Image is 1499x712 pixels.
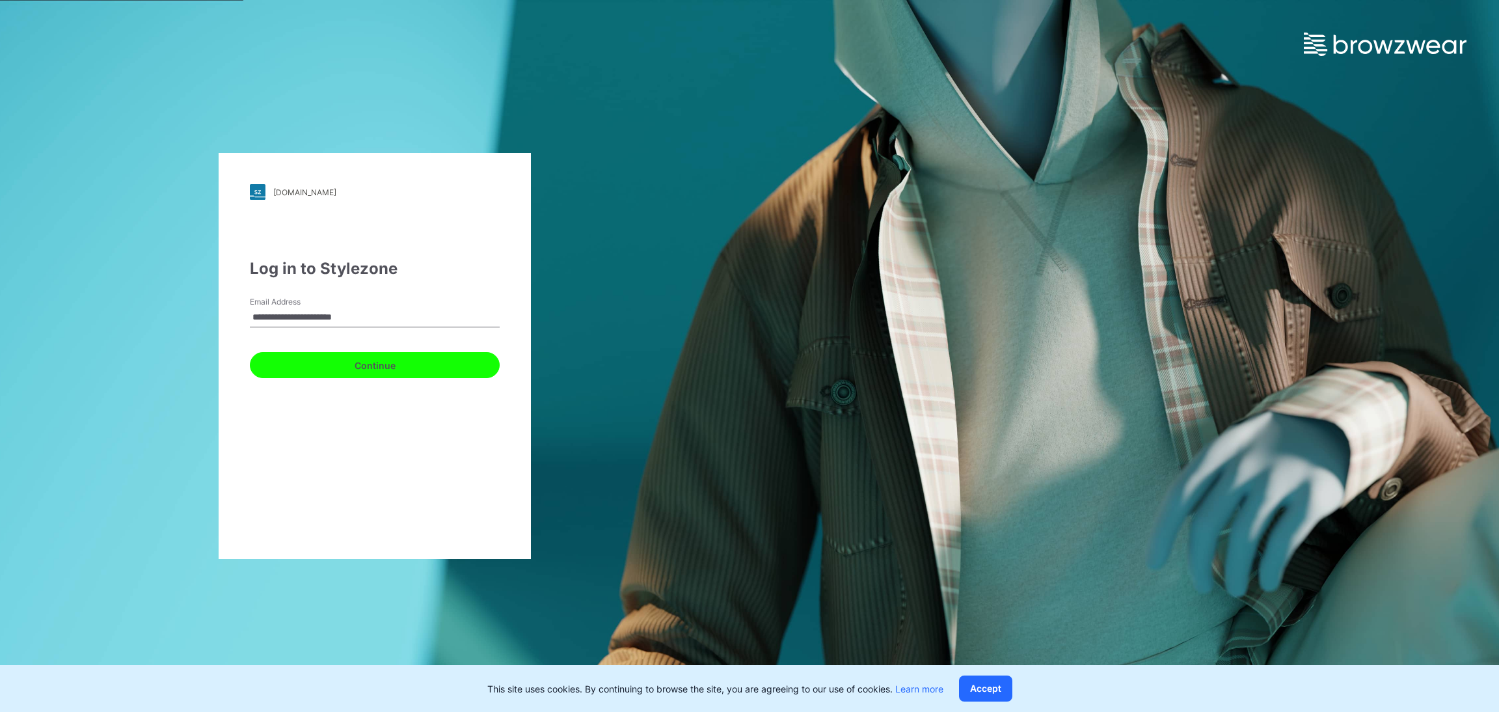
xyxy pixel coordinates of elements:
[487,682,943,696] p: This site uses cookies. By continuing to browse the site, you are agreeing to our use of cookies.
[273,187,336,197] div: [DOMAIN_NAME]
[250,352,500,378] button: Continue
[1304,33,1466,56] img: browzwear-logo.e42bd6dac1945053ebaf764b6aa21510.svg
[250,184,500,200] a: [DOMAIN_NAME]
[250,296,341,308] label: Email Address
[959,676,1012,702] button: Accept
[250,257,500,281] div: Log in to Stylezone
[895,683,943,694] a: Learn more
[250,184,265,200] img: stylezone-logo.562084cfcfab977791bfbf7441f1a819.svg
